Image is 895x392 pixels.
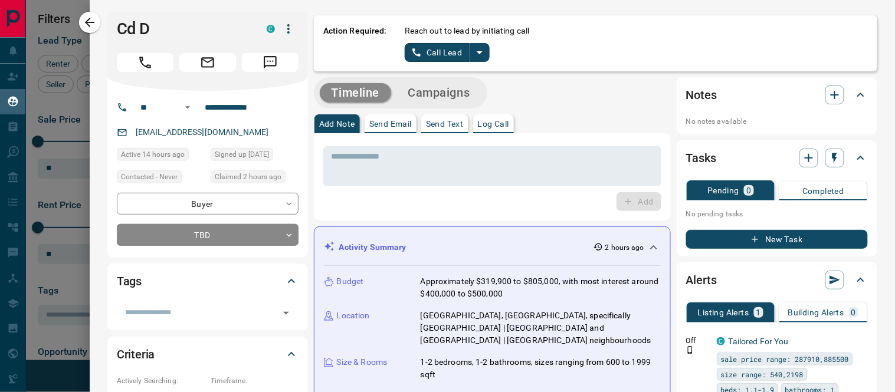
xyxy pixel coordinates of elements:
h1: Cd D [117,19,249,38]
p: Send Email [369,120,412,128]
svg: Push Notification Only [686,346,694,354]
button: Campaigns [396,83,481,103]
span: Message [242,53,299,72]
span: Email [179,53,236,72]
a: [EMAIL_ADDRESS][DOMAIN_NAME] [136,127,269,137]
p: 0 [746,186,751,195]
p: Listing Alerts [698,308,749,317]
div: Criteria [117,340,299,368]
p: 1-2 bedrooms, 1-2 bathrooms, sizes ranging from 600 to 1999 sqft [421,356,661,381]
p: 0 [851,308,856,317]
button: Call Lead [405,43,470,62]
a: Tailored For You [729,337,789,346]
h2: Tags [117,272,142,291]
p: Location [337,309,370,322]
p: Off [686,335,710,346]
div: Sat Sep 13 2025 [211,170,299,187]
button: Open [181,100,195,114]
div: Tags [117,267,299,295]
p: Budget [337,275,364,288]
p: Size & Rooms [337,356,388,368]
p: Timeframe: [211,375,299,386]
p: Reach out to lead by initiating call [405,25,530,37]
p: Actively Searching: [117,375,205,386]
p: Building Alerts [788,308,844,317]
div: split button [405,43,490,62]
p: Pending [707,186,739,195]
span: Contacted - Never [121,171,178,183]
button: New Task [686,230,868,249]
div: condos.ca [267,25,275,33]
div: Notes [686,81,868,109]
p: Log Call [478,120,509,128]
span: Signed up [DATE] [215,149,269,160]
p: Add Note [319,120,355,128]
button: Open [278,305,294,321]
p: Activity Summary [339,241,406,253]
span: sale price range: 287910,885500 [721,353,849,365]
div: condos.ca [717,337,725,345]
div: Fri Sep 12 2025 [117,148,205,164]
span: Call [117,53,173,72]
div: Wed Aug 27 2025 [211,148,299,164]
span: size range: 540,2198 [721,368,804,380]
span: Claimed 2 hours ago [215,171,281,183]
div: Buyer [117,193,299,215]
p: Action Required: [323,25,387,62]
p: Approximately $319,900 to $805,000, with most interest around $400,000 to $500,000 [421,275,661,300]
h2: Alerts [686,271,717,289]
div: TBD [117,224,299,246]
div: Tasks [686,144,868,172]
h2: Criteria [117,345,155,364]
div: Activity Summary2 hours ago [324,236,661,258]
p: Completed [802,187,844,195]
p: 1 [756,308,761,317]
span: Active 14 hours ago [121,149,185,160]
p: Send Text [426,120,464,128]
p: [GEOGRAPHIC_DATA], [GEOGRAPHIC_DATA], specifically [GEOGRAPHIC_DATA] | [GEOGRAPHIC_DATA] and [GEO... [421,309,661,347]
button: Timeline [320,83,392,103]
div: Alerts [686,266,868,294]
p: No notes available [686,116,868,127]
p: No pending tasks [686,205,868,223]
h2: Tasks [686,149,716,167]
h2: Notes [686,85,717,104]
p: 2 hours ago [605,242,644,253]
